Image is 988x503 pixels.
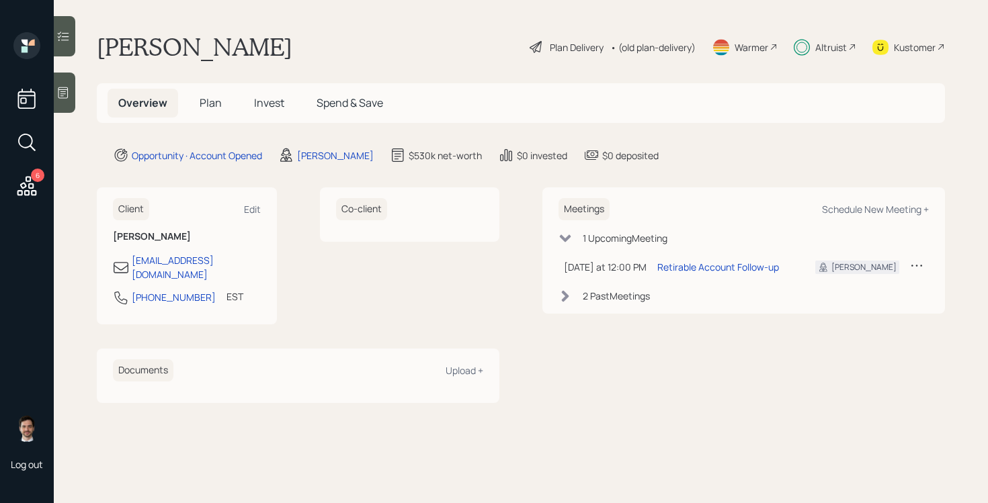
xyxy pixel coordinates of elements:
[815,40,847,54] div: Altruist
[559,198,610,220] h6: Meetings
[517,148,567,163] div: $0 invested
[610,40,696,54] div: • (old plan-delivery)
[13,415,40,442] img: jonah-coleman-headshot.png
[564,260,647,274] div: [DATE] at 12:00 PM
[297,148,374,163] div: [PERSON_NAME]
[113,198,149,220] h6: Client
[583,289,650,303] div: 2 Past Meeting s
[822,203,929,216] div: Schedule New Meeting +
[132,148,262,163] div: Opportunity · Account Opened
[657,260,779,274] div: Retirable Account Follow-up
[227,289,243,304] div: EST
[132,290,216,304] div: [PHONE_NUMBER]
[200,95,222,110] span: Plan
[550,40,604,54] div: Plan Delivery
[132,253,261,281] div: [EMAIL_ADDRESS][DOMAIN_NAME]
[894,40,936,54] div: Kustomer
[446,364,483,377] div: Upload +
[97,32,292,62] h1: [PERSON_NAME]
[113,231,261,242] h6: [PERSON_NAME]
[336,198,387,220] h6: Co-client
[735,40,768,54] div: Warmer
[118,95,167,110] span: Overview
[254,95,284,110] span: Invest
[113,359,173,381] h6: Documents
[583,231,667,245] div: 1 Upcoming Meeting
[602,148,659,163] div: $0 deposited
[11,458,43,471] div: Log out
[831,261,897,273] div: [PERSON_NAME]
[317,95,383,110] span: Spend & Save
[244,203,261,216] div: Edit
[409,148,482,163] div: $530k net-worth
[31,169,44,182] div: 6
